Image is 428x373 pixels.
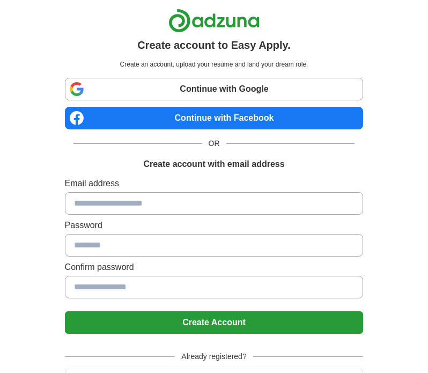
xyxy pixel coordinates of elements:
label: Confirm password [65,261,364,274]
h1: Create account with email address [143,158,284,171]
p: Create an account, upload your resume and land your dream role. [67,60,361,69]
img: Adzuna logo [168,9,260,33]
span: OR [202,138,226,149]
a: Continue with Facebook [65,107,364,129]
label: Password [65,219,364,232]
span: Already registered? [175,351,253,362]
h1: Create account to Easy Apply. [137,37,291,53]
button: Create Account [65,311,364,334]
a: Continue with Google [65,78,364,100]
label: Email address [65,177,364,190]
